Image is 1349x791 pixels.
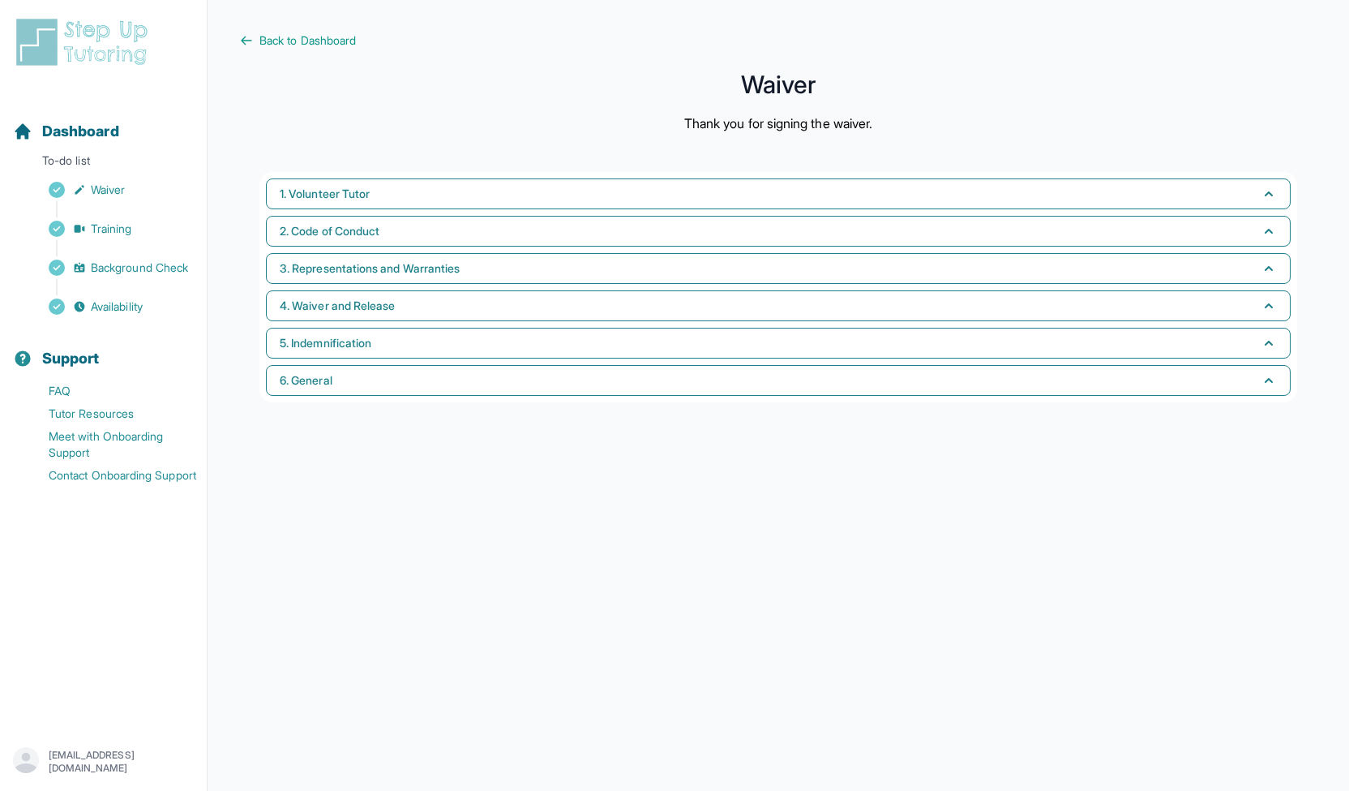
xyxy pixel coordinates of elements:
span: Support [42,347,100,370]
span: 6. General [280,372,332,389]
a: Tutor Resources [13,402,207,425]
img: logo [13,16,157,68]
a: FAQ [13,380,207,402]
button: [EMAIL_ADDRESS][DOMAIN_NAME] [13,747,194,776]
span: Dashboard [42,120,119,143]
p: To-do list [6,153,200,175]
button: 6. General [266,365,1291,396]
h1: Waiver [240,75,1317,94]
a: Waiver [13,178,207,201]
button: 5. Indemnification [266,328,1291,359]
button: 3. Representations and Warranties [266,253,1291,284]
span: Back to Dashboard [259,32,356,49]
span: 2. Code of Conduct [280,223,379,239]
span: 1. Volunteer Tutor [280,186,370,202]
button: Dashboard [6,94,200,149]
button: 1. Volunteer Tutor [266,178,1291,209]
span: Training [91,221,132,237]
span: Waiver [91,182,125,198]
a: Background Check [13,256,207,279]
a: Contact Onboarding Support [13,464,207,487]
span: Availability [91,299,143,315]
span: 3. Representations and Warranties [280,260,460,277]
span: Background Check [91,260,188,276]
a: Meet with Onboarding Support [13,425,207,464]
a: Back to Dashboard [240,32,1317,49]
p: [EMAIL_ADDRESS][DOMAIN_NAME] [49,749,194,775]
p: Thank you for signing the waiver. [684,114,872,133]
a: Training [13,217,207,240]
a: Availability [13,295,207,318]
span: 4. Waiver and Release [280,298,395,314]
button: Support [6,321,200,376]
a: Dashboard [13,120,119,143]
span: 5. Indemnification [280,335,371,351]
button: 4. Waiver and Release [266,290,1291,321]
button: 2. Code of Conduct [266,216,1291,247]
